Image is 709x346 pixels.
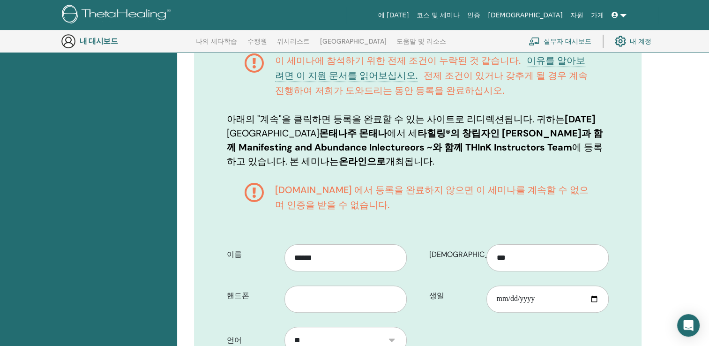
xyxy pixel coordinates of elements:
[319,127,387,139] b: 몬태나주 몬태나
[220,287,284,305] label: 핸드폰
[615,31,651,52] a: 내 계정
[227,112,609,168] p: 아래의 "계속"을 클릭하면 등록을 완료할 수 있는 사이트로 리디렉션됩니다. 귀하는 [GEOGRAPHIC_DATA] 에서 세 에 등록하고 있습니다. 본 세미나는 개최됩니다.
[247,38,267,53] a: 수행원
[275,69,588,97] span: 전제 조건이 있거나 갖추게 될 경우 계속 진행하여 저희가 도와드리는 동안 등록을 완료하십시오.
[61,34,76,49] img: generic-user-icon.jpg
[275,54,521,67] span: 이 세미나에 참석하기 위한 전제 조건이 누락된 것 같습니다.
[422,246,487,263] label: [DEMOGRAPHIC_DATA]
[422,287,487,305] label: 생일
[396,38,446,53] a: 도움말 및 리소스
[677,314,700,337] div: 인터콤 메신저 열기
[275,182,591,212] h4: [DOMAIN_NAME] 에서 등록을 완료하지 않으면 이 세미나를 계속할 수 없으며 인증을 받을 수 없습니다.
[339,155,386,167] b: 온라인으로
[463,7,484,24] a: 인증
[220,246,284,263] label: 이름
[275,54,585,82] a: 이유를 알아보려면 이 지원 문서를 읽어보십시오.
[615,33,626,49] img: cog.svg
[412,7,463,24] a: 코스 및 세미나
[196,38,237,53] a: 나의 세타학습
[587,7,608,24] a: 가게
[320,38,387,53] a: [GEOGRAPHIC_DATA]
[565,113,596,125] b: [DATE]
[484,7,566,24] a: [DEMOGRAPHIC_DATA]
[529,37,540,45] img: chalkboard-teacher.svg
[374,7,413,24] a: 에 [DATE]
[277,38,310,53] a: 위시리스트
[80,37,173,45] h3: 내 대시보드
[630,37,651,45] font: 내 계정
[544,37,591,45] font: 실무자 대시보드
[567,7,587,24] a: 자원
[62,5,174,26] img: logo.png
[529,31,591,52] a: 실무자 대시보드
[227,127,603,153] b: 타힐링®의 창립자인 [PERSON_NAME]과 함께 Manifesting and Abundance Inlectureors ~와 함께 THInK Instructors Team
